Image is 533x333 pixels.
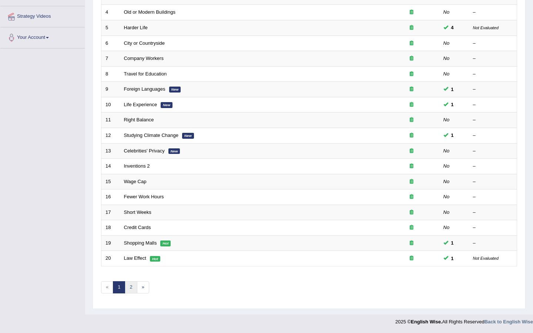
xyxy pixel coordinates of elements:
em: Hot [160,240,171,246]
small: Not Evaluated [473,256,499,260]
td: 16 [101,189,120,205]
div: Exam occurring question [388,71,435,78]
div: Exam occurring question [388,240,435,247]
div: – [473,240,513,247]
span: You can still take this question [448,24,457,31]
em: No [443,55,450,61]
div: Exam occurring question [388,224,435,231]
div: Exam occurring question [388,101,435,108]
a: Travel for Education [124,71,167,77]
td: 4 [101,5,120,20]
span: « [101,281,113,293]
td: 8 [101,66,120,82]
div: Exam occurring question [388,24,435,31]
div: Exam occurring question [388,194,435,201]
div: – [473,209,513,216]
span: You can still take this question [448,131,457,139]
td: 7 [101,51,120,67]
div: Exam occurring question [388,209,435,216]
a: Harder Life [124,25,148,30]
em: New [161,102,172,108]
td: 20 [101,251,120,266]
em: No [443,225,450,230]
em: Hot [150,256,160,262]
div: – [473,101,513,108]
td: 5 [101,20,120,36]
a: Celebrities' Privacy [124,148,165,154]
span: You can still take this question [448,239,457,247]
td: 6 [101,36,120,51]
span: You can still take this question [448,101,457,108]
em: No [443,194,450,199]
a: 1 [113,281,125,293]
td: 17 [101,205,120,220]
div: Exam occurring question [388,163,435,170]
div: 2025 © All Rights Reserved [395,314,533,325]
td: 11 [101,112,120,128]
div: – [473,40,513,47]
a: Strategy Videos [0,6,85,25]
em: No [443,9,450,15]
div: – [473,148,513,155]
div: Exam occurring question [388,86,435,93]
div: – [473,163,513,170]
em: No [443,148,450,154]
a: Company Workers [124,55,164,61]
em: No [443,40,450,46]
strong: English Wise. [411,319,442,324]
div: Exam occurring question [388,55,435,62]
a: Short Weeks [124,209,151,215]
td: 19 [101,235,120,251]
td: 10 [101,97,120,112]
em: No [443,209,450,215]
td: 9 [101,82,120,97]
a: Life Experience [124,102,157,107]
div: Exam occurring question [388,40,435,47]
div: – [473,224,513,231]
a: Back to English Wise [485,319,533,324]
a: 2 [125,281,137,293]
em: New [169,87,181,92]
a: Inventions 2 [124,163,150,169]
div: Exam occurring question [388,9,435,16]
span: You can still take this question [448,85,457,93]
div: – [473,86,513,93]
a: » [137,281,149,293]
a: Your Account [0,27,85,46]
span: You can still take this question [448,255,457,262]
a: Foreign Languages [124,86,165,92]
div: – [473,9,513,16]
em: No [443,117,450,122]
a: Right Balance [124,117,154,122]
a: Shopping Malls [124,240,157,246]
td: 15 [101,174,120,189]
div: – [473,178,513,185]
em: New [168,148,180,154]
div: Exam occurring question [388,148,435,155]
td: 13 [101,143,120,159]
em: No [443,163,450,169]
div: – [473,194,513,201]
div: – [473,117,513,124]
div: Exam occurring question [388,117,435,124]
em: No [443,179,450,184]
div: Exam occurring question [388,255,435,262]
a: Law Effect [124,255,146,261]
a: Fewer Work Hours [124,194,164,199]
small: Not Evaluated [473,26,499,30]
a: Studying Climate Change [124,132,178,138]
td: 14 [101,159,120,174]
a: Credit Cards [124,225,151,230]
td: 12 [101,128,120,143]
em: New [182,133,194,139]
em: No [443,71,450,77]
div: Exam occurring question [388,132,435,139]
a: Wage Cap [124,179,147,184]
td: 18 [101,220,120,236]
div: – [473,55,513,62]
a: City or Countryside [124,40,165,46]
div: Exam occurring question [388,178,435,185]
div: – [473,132,513,139]
a: Old or Modern Buildings [124,9,175,15]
